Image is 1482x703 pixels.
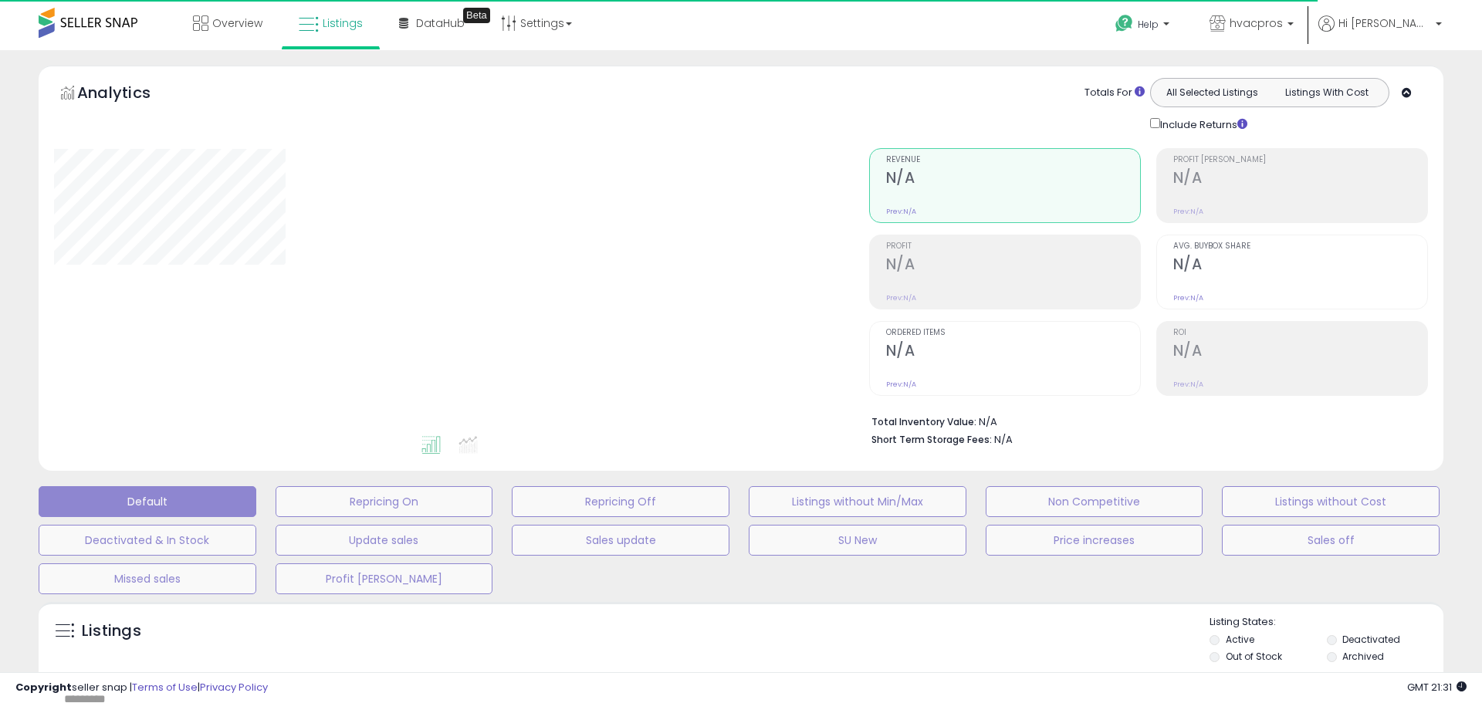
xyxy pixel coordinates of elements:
[276,563,493,594] button: Profit [PERSON_NAME]
[1269,83,1384,103] button: Listings With Cost
[1222,525,1440,556] button: Sales off
[1173,329,1427,337] span: ROI
[77,82,181,107] h5: Analytics
[871,433,992,446] b: Short Term Storage Fees:
[871,411,1416,430] li: N/A
[1173,156,1427,164] span: Profit [PERSON_NAME]
[871,415,976,428] b: Total Inventory Value:
[1173,242,1427,251] span: Avg. Buybox Share
[886,242,1140,251] span: Profit
[886,380,916,389] small: Prev: N/A
[512,486,729,517] button: Repricing Off
[39,486,256,517] button: Default
[1230,15,1283,31] span: hvacpros
[1139,115,1266,133] div: Include Returns
[886,156,1140,164] span: Revenue
[886,255,1140,276] h2: N/A
[1173,293,1203,302] small: Prev: N/A
[986,486,1203,517] button: Non Competitive
[15,680,72,695] strong: Copyright
[1173,207,1203,216] small: Prev: N/A
[276,486,493,517] button: Repricing On
[1084,86,1145,100] div: Totals For
[212,15,262,31] span: Overview
[886,207,916,216] small: Prev: N/A
[1115,14,1134,33] i: Get Help
[886,329,1140,337] span: Ordered Items
[323,15,363,31] span: Listings
[276,525,493,556] button: Update sales
[986,525,1203,556] button: Price increases
[15,681,268,695] div: seller snap | |
[886,342,1140,363] h2: N/A
[1173,255,1427,276] h2: N/A
[1173,380,1203,389] small: Prev: N/A
[749,525,966,556] button: SU New
[39,563,256,594] button: Missed sales
[994,432,1013,447] span: N/A
[886,293,916,302] small: Prev: N/A
[1338,15,1431,31] span: Hi [PERSON_NAME]
[1173,169,1427,190] h2: N/A
[1138,18,1159,31] span: Help
[416,15,465,31] span: DataHub
[1155,83,1270,103] button: All Selected Listings
[1173,342,1427,363] h2: N/A
[463,8,490,23] div: Tooltip anchor
[886,169,1140,190] h2: N/A
[1222,486,1440,517] button: Listings without Cost
[749,486,966,517] button: Listings without Min/Max
[512,525,729,556] button: Sales update
[39,525,256,556] button: Deactivated & In Stock
[1103,2,1185,50] a: Help
[1318,15,1442,50] a: Hi [PERSON_NAME]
